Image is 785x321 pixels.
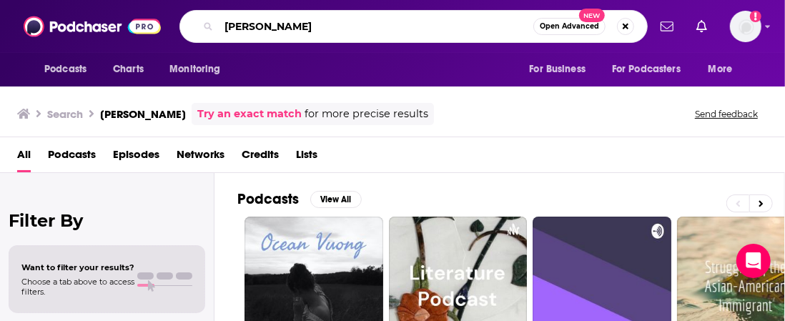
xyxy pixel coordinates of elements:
[612,59,681,79] span: For Podcasters
[603,56,701,83] button: open menu
[44,59,87,79] span: Podcasts
[48,143,96,172] a: Podcasts
[237,190,362,208] a: PodcastsView All
[533,18,606,35] button: Open AdvancedNew
[242,143,279,172] a: Credits
[529,59,586,79] span: For Business
[305,106,428,122] span: for more precise results
[9,210,205,231] h2: Filter By
[17,143,31,172] a: All
[113,143,159,172] a: Episodes
[750,11,761,22] svg: Add a profile image
[179,10,648,43] div: Search podcasts, credits, & more...
[159,56,239,83] button: open menu
[730,11,761,42] img: User Profile
[219,15,533,38] input: Search podcasts, credits, & more...
[100,107,186,121] h3: [PERSON_NAME]
[113,59,144,79] span: Charts
[21,262,134,272] span: Want to filter your results?
[169,59,220,79] span: Monitoring
[24,13,161,40] img: Podchaser - Follow, Share and Rate Podcasts
[519,56,603,83] button: open menu
[736,244,771,278] div: Open Intercom Messenger
[197,106,302,122] a: Try an exact match
[691,108,762,120] button: Send feedback
[237,190,299,208] h2: Podcasts
[730,11,761,42] button: Show profile menu
[296,143,317,172] a: Lists
[34,56,105,83] button: open menu
[21,277,134,297] span: Choose a tab above to access filters.
[47,107,83,121] h3: Search
[691,14,713,39] a: Show notifications dropdown
[310,191,362,208] button: View All
[730,11,761,42] span: Logged in as psamuelson01
[540,23,599,30] span: Open Advanced
[655,14,679,39] a: Show notifications dropdown
[709,59,733,79] span: More
[104,56,152,83] a: Charts
[177,143,224,172] a: Networks
[579,9,605,22] span: New
[698,56,751,83] button: open menu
